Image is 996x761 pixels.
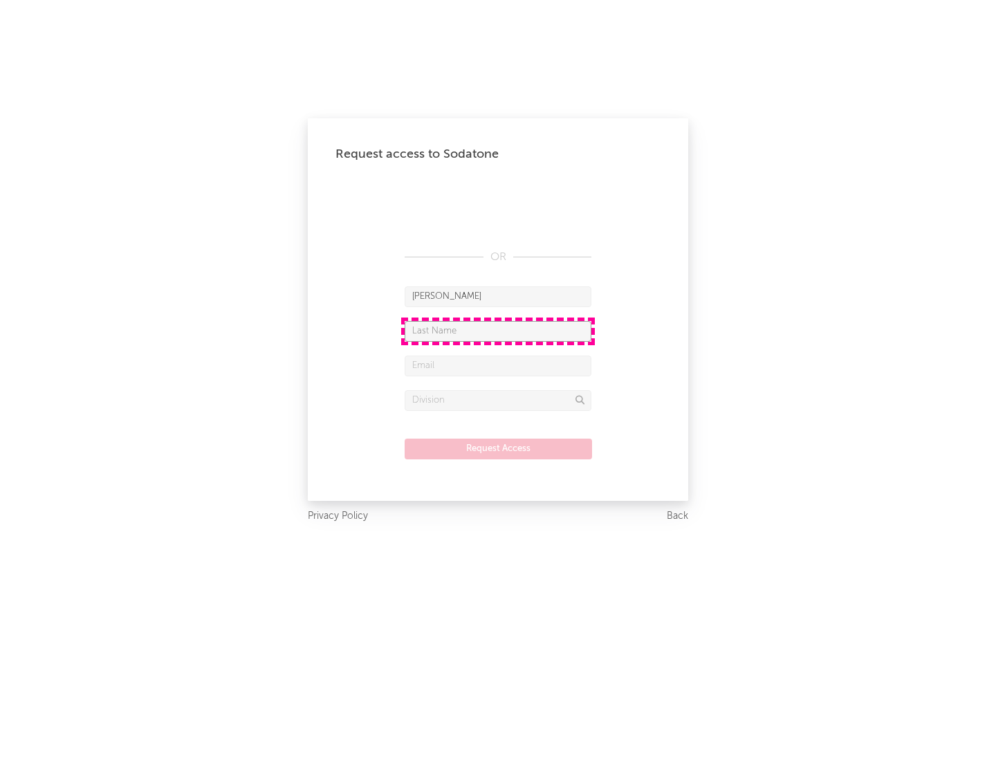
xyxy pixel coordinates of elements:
input: Email [405,356,591,376]
div: OR [405,249,591,266]
input: Last Name [405,321,591,342]
div: Request access to Sodatone [335,146,661,163]
input: First Name [405,286,591,307]
button: Request Access [405,439,592,459]
input: Division [405,390,591,411]
a: Privacy Policy [308,508,368,525]
a: Back [667,508,688,525]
